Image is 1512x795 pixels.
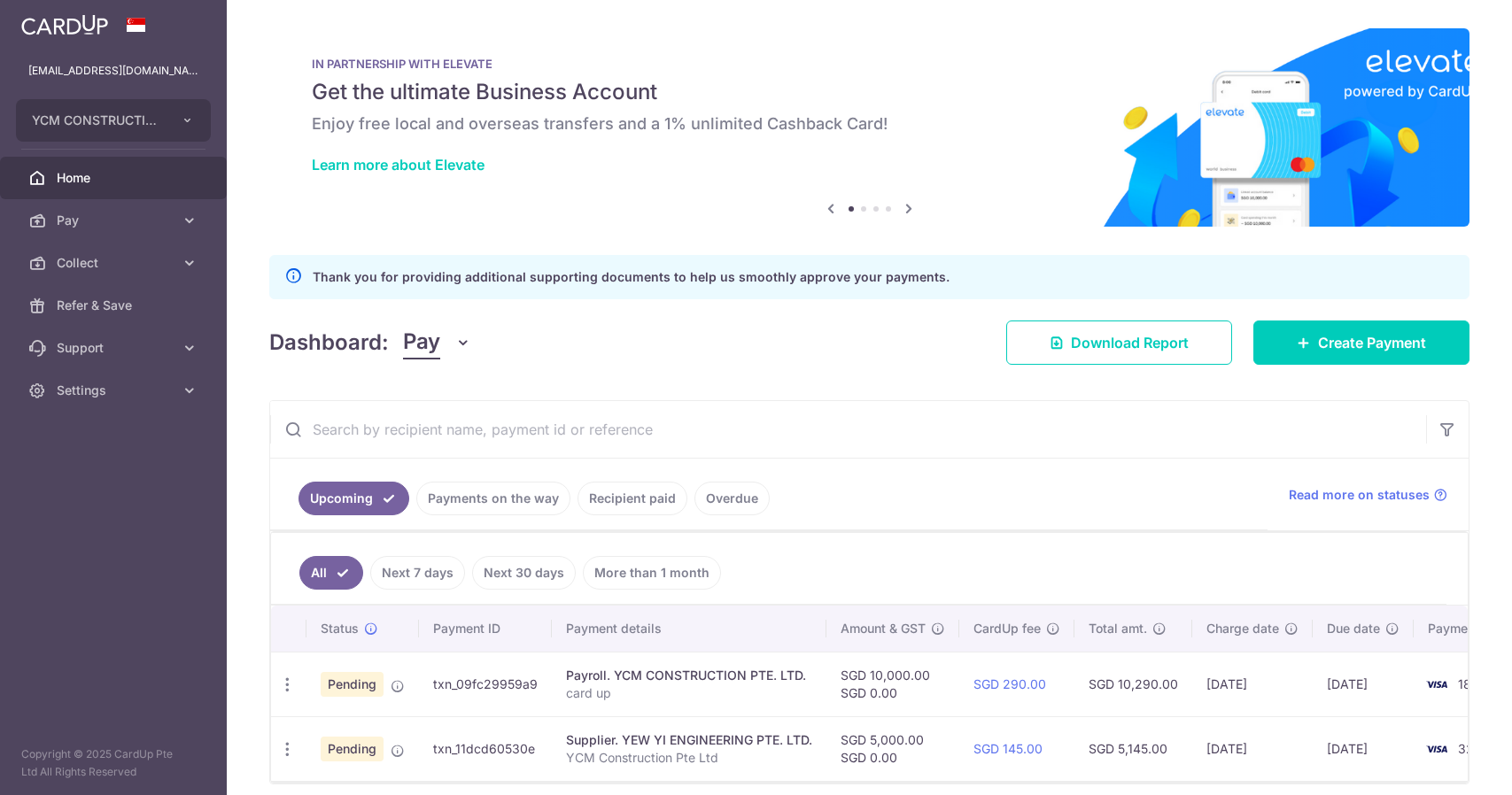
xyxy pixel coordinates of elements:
td: SGD 10,000.00 SGD 0.00 [826,652,959,716]
td: SGD 5,145.00 [1074,716,1192,781]
th: Payment ID [419,606,552,652]
span: Download Report [1071,332,1189,353]
a: Next 7 days [370,556,465,590]
a: Recipient paid [578,482,687,515]
img: Bank Card [1419,738,1454,760]
td: SGD 10,290.00 [1074,652,1192,716]
input: Search by recipient name, payment id or reference [270,401,1426,458]
a: Create Payment [1253,320,1469,365]
span: Support [57,339,174,357]
span: CardUp fee [973,620,1041,637]
td: [DATE] [1192,716,1313,781]
span: Pay [57,212,174,229]
span: Create Payment [1318,332,1426,353]
p: card up [566,684,812,702]
td: [DATE] [1313,652,1414,716]
td: SGD 5,000.00 SGD 0.00 [826,716,959,781]
a: Payments on the way [416,482,570,515]
a: More than 1 month [583,556,721,590]
td: txn_11dcd60530e [419,716,552,781]
a: Overdue [694,482,770,515]
img: Renovation banner [269,28,1469,227]
p: [EMAIL_ADDRESS][DOMAIN_NAME] [28,62,198,80]
p: Thank you for providing additional supporting documents to help us smoothly approve your payments. [313,266,950,288]
a: Next 30 days [472,556,576,590]
h5: Get the ultimate Business Account [312,78,1427,106]
span: Status [321,620,359,637]
span: Pending [321,672,384,697]
h4: Dashboard: [269,327,389,359]
a: SGD 290.00 [973,676,1046,691]
p: IN PARTNERSHIP WITH ELEVATE [312,57,1427,71]
span: 3203 [1458,741,1490,756]
td: [DATE] [1192,652,1313,716]
h6: Enjoy free local and overseas transfers and a 1% unlimited Cashback Card! [312,113,1427,135]
a: All [299,556,363,590]
button: Pay [403,326,471,359]
button: YCM CONSTRUCTION PTE. LTD. [16,99,211,142]
a: Read more on statuses [1289,486,1447,504]
th: Payment details [552,606,826,652]
img: Bank Card [1419,674,1454,695]
span: Total amt. [1089,620,1147,637]
a: Upcoming [299,482,409,515]
a: SGD 145.00 [973,741,1043,756]
a: Learn more about Elevate [312,156,485,174]
span: Settings [57,382,174,399]
div: Supplier. YEW YI ENGINEERING PTE. LTD. [566,731,812,749]
span: Home [57,169,174,187]
td: [DATE] [1313,716,1414,781]
span: Pending [321,737,384,761]
div: Payroll. YCM CONSTRUCTION PTE. LTD. [566,667,812,684]
span: Read more on statuses [1289,486,1430,504]
span: Charge date [1206,620,1279,637]
span: Amount & GST [841,620,926,637]
td: txn_09fc29959a9 [419,652,552,716]
span: Refer & Save [57,297,174,314]
span: YCM CONSTRUCTION PTE. LTD. [32,112,163,129]
a: Download Report [1006,320,1232,365]
span: Pay [403,326,440,359]
img: CardUp [21,14,108,35]
span: 1856 [1458,676,1486,691]
p: YCM Construction Pte Ltd [566,749,812,767]
span: Due date [1327,620,1380,637]
span: Collect [57,254,174,272]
